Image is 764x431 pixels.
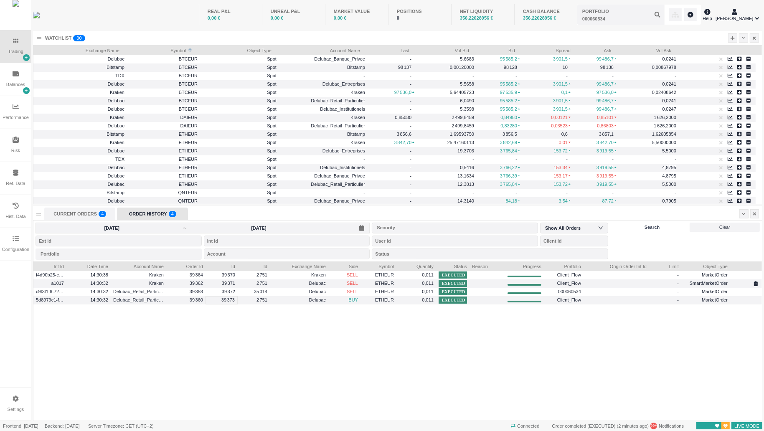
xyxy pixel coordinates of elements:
[108,98,124,103] span: Delubac
[203,63,277,72] span: Spot
[397,8,443,15] div: POSITIONS
[472,157,474,162] span: -
[272,261,326,270] span: Exchange Name
[599,132,617,137] span: 3 857,1
[504,65,520,70] span: 98 128
[675,190,676,195] span: -
[439,271,469,279] span: EXECUTED
[203,180,277,189] span: Spot
[652,65,676,70] span: 0,00867978
[703,8,712,22] div: Help
[398,65,414,70] span: 98 137
[309,281,326,286] span: Delubac
[596,182,617,187] span: 3 919,55
[457,173,474,178] span: 13,1634
[422,281,434,286] span: 0,011
[563,65,571,70] span: 10
[622,46,671,54] span: Vol Ask
[460,15,493,20] span: 356,22028956 €
[41,225,183,231] input: Start date
[596,81,617,86] span: 99 486,7
[203,54,277,64] span: Spot
[350,115,365,120] span: Kraken
[410,190,414,195] span: -
[90,289,108,294] span: 14:30:32
[546,295,581,305] span: Client_Flow
[149,272,164,277] span: Kraken
[546,287,581,297] span: 000060534
[472,190,474,195] span: -
[523,15,556,20] span: 356,22028956 €
[5,213,25,220] div: Hist. Data
[450,132,474,137] span: 1,69593750
[597,123,617,128] span: 0,86803
[222,272,235,277] span: 39 370
[553,182,571,187] span: 153,72
[577,5,665,25] input: 000060534
[108,165,124,170] span: Delubac
[322,148,365,153] span: Delubac_Entreprises
[506,198,520,203] span: 84,18
[108,182,124,187] span: Delubac
[559,198,571,203] span: 3,54
[652,140,676,145] span: 5,50000000
[108,198,124,203] span: Delubac
[113,289,168,294] span: Delubac_Retail_Particulier
[203,188,277,198] span: Spot
[551,115,571,120] span: 0,00121
[45,35,71,42] div: WATCHLIST
[684,295,728,305] span: MarketOrder
[566,73,571,78] span: -
[309,289,326,294] span: Delubac
[598,225,603,231] i: icon: down
[716,15,753,22] span: [PERSON_NAME]
[596,56,617,61] span: 99 486,7
[347,281,358,286] span: SELL
[500,81,520,86] span: 95 585,2
[654,115,676,120] span: 1 626,2000
[410,123,414,128] span: -
[110,90,124,95] span: Kraken
[677,272,679,277] span: -
[546,261,581,270] span: Portfolio
[101,211,104,219] p: 4
[41,250,193,258] div: Portfolio
[523,8,569,15] div: CASH BALANCE
[188,225,330,231] input: End date
[107,132,124,137] span: Bitstamp
[314,173,365,178] span: Delubac_Banque_Privee
[36,279,64,288] span: a1017
[452,115,474,120] span: 2 499,8459
[203,46,272,54] span: Object Type
[320,106,365,112] span: Delubac_Institutionels
[500,165,520,170] span: 3 766,22
[363,157,365,162] span: -
[110,140,124,145] span: Kraken
[460,106,474,112] span: 5,3598
[36,236,202,246] input: Ext Id
[500,148,520,153] span: 3 765,84
[460,81,474,86] span: 5,5658
[410,148,414,153] span: -
[439,261,467,270] span: Status
[612,73,617,78] span: -
[33,12,40,18] img: wyden_logotype_blue.svg
[129,171,198,181] span: ETHEUR
[561,132,571,137] span: 0,6
[347,132,365,137] span: Bitstamp
[203,96,277,106] span: Spot
[652,132,676,137] span: 1,62605854
[203,163,277,172] span: Spot
[311,272,326,277] span: Kraken
[546,279,581,288] span: Client_Flow
[675,73,676,78] span: -
[410,106,414,112] span: -
[203,146,277,156] span: Spot
[410,173,414,178] span: -
[203,79,277,89] span: Spot
[108,106,124,112] span: Delubac
[203,104,277,114] span: Spot
[129,163,198,172] span: ETHEUR
[204,236,370,246] input: Int Id
[719,224,730,231] span: Clear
